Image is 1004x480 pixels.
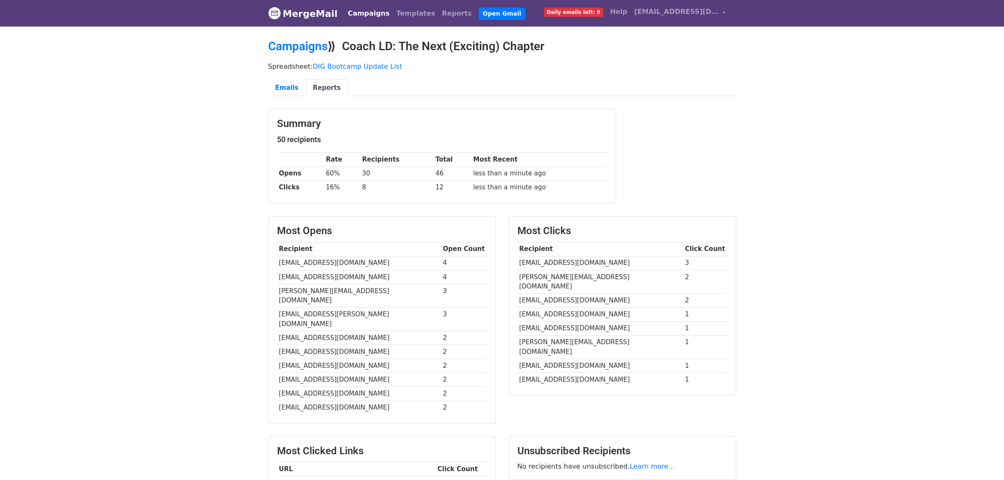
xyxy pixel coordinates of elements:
[277,270,441,284] td: [EMAIL_ADDRESS][DOMAIN_NAME]
[441,284,487,307] td: 3
[441,331,487,345] td: 2
[471,181,607,194] td: less than a minute ago
[683,359,727,373] td: 1
[471,153,607,167] th: Most Recent
[324,153,360,167] th: Rate
[683,270,727,294] td: 2
[277,225,487,237] h3: Most Opens
[268,7,281,19] img: MergeMail logo
[277,242,441,256] th: Recipient
[517,225,727,237] h3: Most Clicks
[517,256,683,270] td: [EMAIL_ADDRESS][DOMAIN_NAME]
[471,167,607,181] td: less than a minute ago
[324,181,360,194] td: 16%
[517,270,683,294] td: [PERSON_NAME][EMAIL_ADDRESS][DOMAIN_NAME]
[441,401,487,415] td: 2
[517,307,683,321] td: [EMAIL_ADDRESS][DOMAIN_NAME]
[277,387,441,401] td: [EMAIL_ADDRESS][DOMAIN_NAME]
[634,7,719,17] span: [EMAIL_ADDRESS][DOMAIN_NAME]
[268,39,736,54] h2: ⟫ Coach LD: The Next (Exciting) Chapter
[360,153,433,167] th: Recipients
[517,321,683,335] td: [EMAIL_ADDRESS][DOMAIN_NAME]
[517,462,727,471] p: No recipients have unsubscribed.
[441,270,487,284] td: 4
[541,3,607,20] a: Daily emails left: 0
[441,387,487,401] td: 2
[441,345,487,359] td: 2
[479,8,525,20] a: Open Gmail
[313,62,402,70] a: DIG Bootcamp Update List
[683,242,727,256] th: Click Count
[683,256,727,270] td: 3
[360,167,433,181] td: 30
[683,307,727,321] td: 1
[277,345,441,359] td: [EMAIL_ADDRESS][DOMAIN_NAME]
[683,321,727,335] td: 1
[277,256,441,270] td: [EMAIL_ADDRESS][DOMAIN_NAME]
[439,5,475,22] a: Reports
[277,401,441,415] td: [EMAIL_ADDRESS][DOMAIN_NAME]
[433,181,471,194] td: 12
[277,359,441,373] td: [EMAIL_ADDRESS][DOMAIN_NAME]
[268,39,328,53] a: Campaigns
[607,3,631,20] a: Help
[277,135,607,144] h5: 50 recipients
[544,8,603,17] span: Daily emails left: 0
[345,5,393,22] a: Campaigns
[517,335,683,359] td: [PERSON_NAME][EMAIL_ADDRESS][DOMAIN_NAME]
[433,153,471,167] th: Total
[268,5,338,22] a: MergeMail
[441,307,487,331] td: 3
[277,181,324,194] th: Clicks
[277,445,487,457] h3: Most Clicked Links
[277,118,607,130] h3: Summary
[517,359,683,373] td: [EMAIL_ADDRESS][DOMAIN_NAME]
[436,462,487,476] th: Click Count
[277,284,441,307] td: [PERSON_NAME][EMAIL_ADDRESS][DOMAIN_NAME]
[441,373,487,387] td: 2
[630,462,675,470] a: Learn more...
[277,462,436,476] th: URL
[268,62,736,71] p: Spreadsheet:
[441,359,487,373] td: 2
[441,242,487,256] th: Open Count
[324,167,360,181] td: 60%
[683,335,727,359] td: 1
[277,307,441,331] td: [EMAIL_ADDRESS][PERSON_NAME][DOMAIN_NAME]
[441,256,487,270] td: 4
[517,294,683,307] td: [EMAIL_ADDRESS][DOMAIN_NAME]
[433,167,471,181] td: 46
[277,373,441,387] td: [EMAIL_ADDRESS][DOMAIN_NAME]
[268,79,306,97] a: Emails
[683,294,727,307] td: 2
[393,5,439,22] a: Templates
[277,167,324,181] th: Opens
[517,445,727,457] h3: Unsubscribed Recipients
[631,3,729,23] a: [EMAIL_ADDRESS][DOMAIN_NAME]
[683,373,727,387] td: 1
[277,331,441,345] td: [EMAIL_ADDRESS][DOMAIN_NAME]
[517,242,683,256] th: Recipient
[360,181,433,194] td: 8
[517,373,683,387] td: [EMAIL_ADDRESS][DOMAIN_NAME]
[306,79,348,97] a: Reports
